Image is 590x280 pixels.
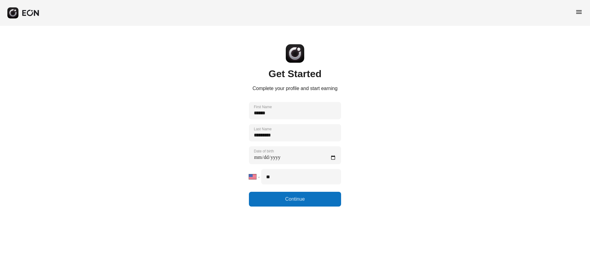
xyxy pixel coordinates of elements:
span: menu [575,8,583,16]
label: Date of birth [254,149,274,154]
p: Complete your profile and start earning [253,85,338,92]
label: First Name [254,105,272,109]
h1: Get Started [253,70,338,77]
label: Last Name [254,127,272,132]
button: Continue [249,192,341,207]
